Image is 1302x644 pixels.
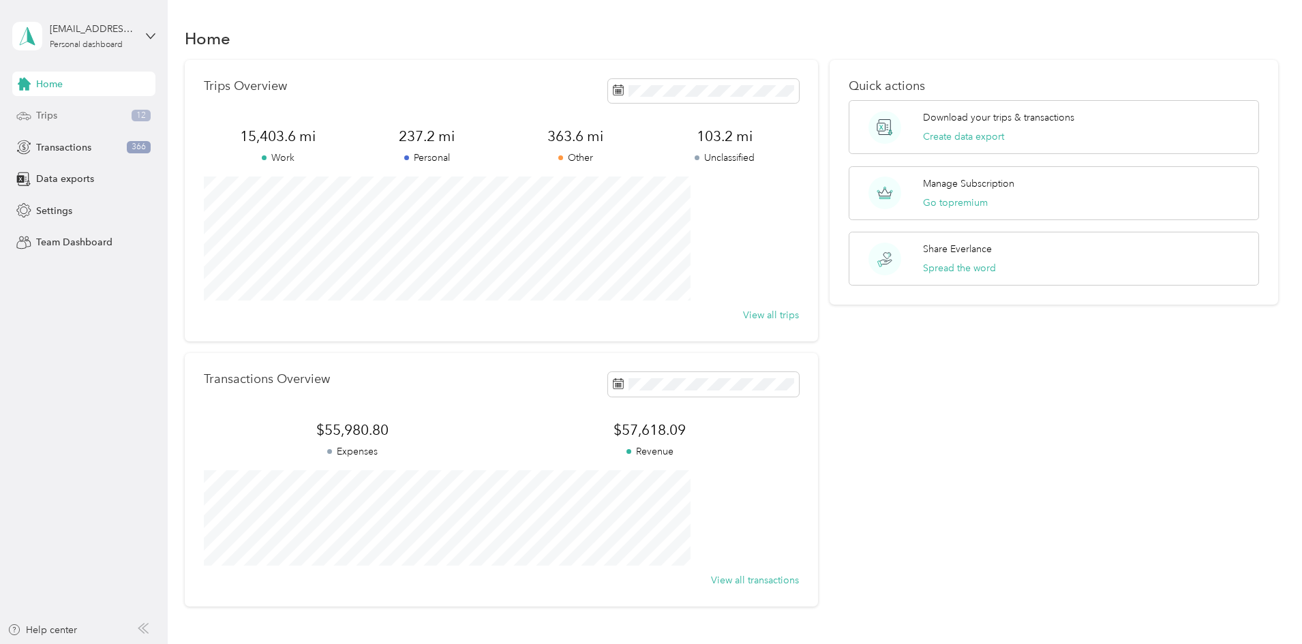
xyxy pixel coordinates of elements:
[501,127,650,146] span: 363.6 mi
[711,573,799,587] button: View all transactions
[501,151,650,165] p: Other
[50,22,135,36] div: [EMAIL_ADDRESS][DOMAIN_NAME]
[743,308,799,322] button: View all trips
[923,110,1074,125] p: Download your trips & transactions
[650,151,798,165] p: Unclassified
[185,31,230,46] h1: Home
[36,172,94,186] span: Data exports
[923,261,996,275] button: Spread the word
[132,110,151,122] span: 12
[204,420,501,440] span: $55,980.80
[501,444,798,459] p: Revenue
[204,151,352,165] p: Work
[650,127,798,146] span: 103.2 mi
[849,79,1259,93] p: Quick actions
[204,79,287,93] p: Trips Overview
[352,151,501,165] p: Personal
[923,177,1014,191] p: Manage Subscription
[127,141,151,153] span: 366
[36,140,91,155] span: Transactions
[352,127,501,146] span: 237.2 mi
[36,204,72,218] span: Settings
[501,420,798,440] span: $57,618.09
[7,623,77,637] button: Help center
[923,242,992,256] p: Share Everlance
[36,108,57,123] span: Trips
[923,196,988,210] button: Go topremium
[36,77,63,91] span: Home
[50,41,123,49] div: Personal dashboard
[204,444,501,459] p: Expenses
[923,129,1004,144] button: Create data export
[204,127,352,146] span: 15,403.6 mi
[204,372,330,386] p: Transactions Overview
[36,235,112,249] span: Team Dashboard
[1226,568,1302,644] iframe: Everlance-gr Chat Button Frame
